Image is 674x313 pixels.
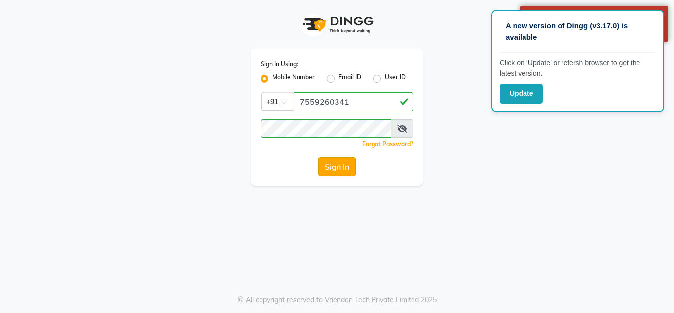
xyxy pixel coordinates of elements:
[500,58,656,79] p: Click on ‘Update’ or refersh browser to get the latest version.
[261,119,391,138] input: Username
[506,20,650,43] p: A new version of Dingg (v3.17.0) is available
[294,92,413,111] input: Username
[272,73,315,85] label: Mobile Number
[261,60,298,69] label: Sign In Using:
[338,73,361,85] label: Email ID
[385,73,406,85] label: User ID
[318,157,356,176] button: Sign In
[298,10,376,39] img: logo1.svg
[500,84,543,104] button: Update
[362,140,413,148] a: Forgot Password?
